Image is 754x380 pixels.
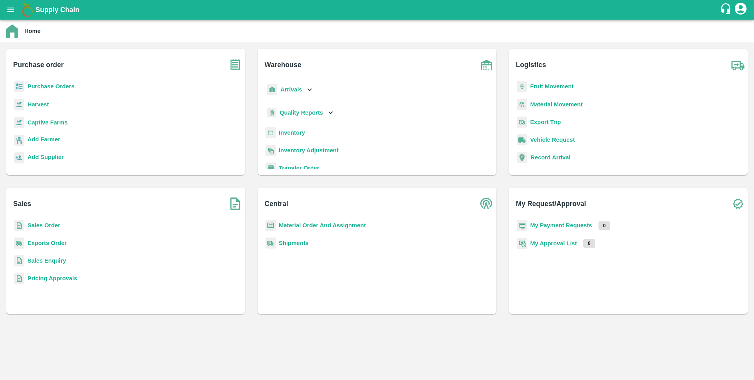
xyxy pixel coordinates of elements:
[734,2,748,18] div: account of current user
[27,153,64,163] a: Add Supplier
[279,165,319,171] a: Transfer Order
[14,99,24,110] img: harvest
[280,110,323,116] b: Quality Reports
[265,105,335,121] div: Quality Reports
[279,147,339,153] a: Inventory Adjustment
[14,220,24,231] img: sales
[279,130,305,136] a: Inventory
[517,81,527,92] img: fruit
[516,198,586,209] b: My Request/Approval
[265,220,276,231] img: centralMaterial
[14,238,24,249] img: shipments
[530,240,577,247] a: My Approval List
[14,117,24,128] img: harvest
[35,6,79,14] b: Supply Chain
[14,273,24,284] img: sales
[14,152,24,164] img: supplier
[27,258,66,264] a: Sales Enquiry
[14,255,24,267] img: sales
[517,238,527,249] img: approval
[517,99,527,110] img: material
[517,152,527,163] img: recordArrival
[265,238,276,249] img: shipments
[720,3,734,17] div: customer-support
[20,2,35,18] img: logo
[265,81,314,99] div: Arrivals
[27,240,67,246] a: Exports Order
[279,222,366,228] a: Material Order And Assignment
[598,221,611,230] p: 0
[27,222,60,228] a: Sales Order
[530,101,583,108] a: Material Movement
[27,135,60,146] a: Add Farmer
[517,220,527,231] img: payment
[265,59,302,70] b: Warehouse
[13,198,31,209] b: Sales
[14,135,24,146] img: farmer
[27,83,75,90] a: Purchase Orders
[267,108,276,118] img: qualityReport
[35,4,720,15] a: Supply Chain
[27,101,49,108] a: Harvest
[265,145,276,156] img: inventory
[27,275,77,281] a: Pricing Approvals
[530,222,592,228] a: My Payment Requests
[477,55,496,75] img: warehouse
[583,239,595,248] p: 0
[516,59,546,70] b: Logistics
[6,24,18,38] img: home
[280,86,302,93] b: Arrivals
[27,154,64,160] b: Add Supplier
[530,83,574,90] a: Fruit Movement
[225,194,245,214] img: soSales
[517,134,527,146] img: vehicle
[265,198,288,209] b: Central
[517,117,527,128] img: delivery
[265,127,276,139] img: whInventory
[279,240,309,246] a: Shipments
[2,1,20,19] button: open drawer
[13,59,64,70] b: Purchase order
[24,28,40,34] b: Home
[27,136,60,142] b: Add Farmer
[728,55,748,75] img: truck
[267,84,277,95] img: whArrival
[14,81,24,92] img: reciept
[265,163,276,174] img: whTransfer
[225,55,245,75] img: purchase
[530,137,575,143] a: Vehicle Request
[530,119,561,125] a: Export Trip
[531,154,571,161] a: Record Arrival
[728,194,748,214] img: check
[27,119,68,126] a: Captive Farms
[477,194,496,214] img: central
